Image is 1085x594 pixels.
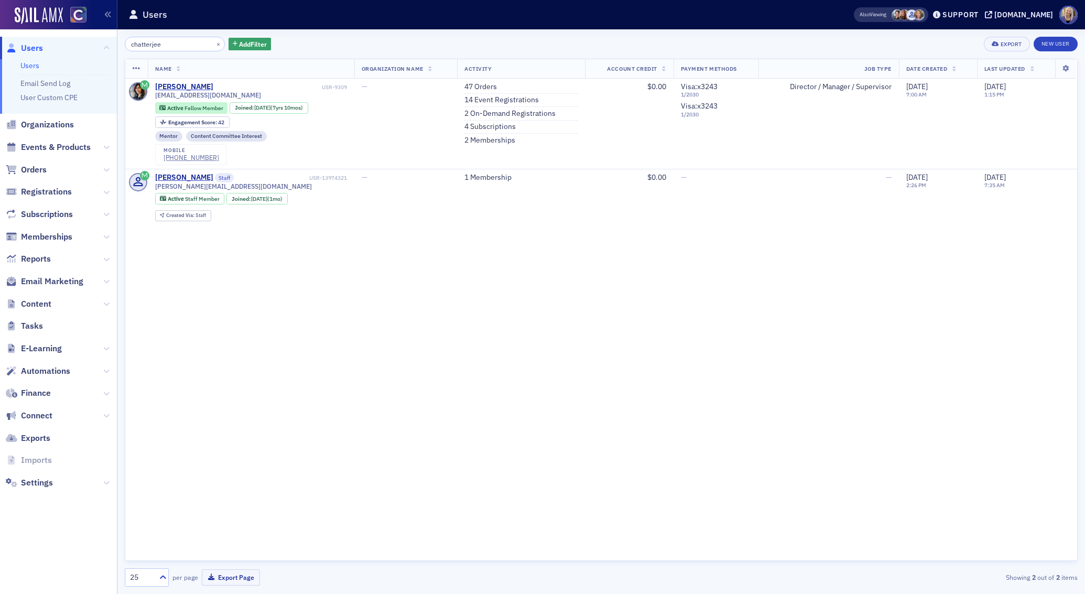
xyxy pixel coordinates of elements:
[21,142,91,153] span: Events & Products
[168,195,185,202] span: Active
[186,131,267,142] div: Content Committee Interest
[647,172,666,182] span: $0.00
[942,10,979,19] div: Support
[6,209,73,220] a: Subscriptions
[6,164,47,176] a: Orders
[125,37,225,51] input: Search…
[6,410,52,422] a: Connect
[21,42,43,54] span: Users
[155,82,213,92] a: [PERSON_NAME]
[155,182,312,190] span: [PERSON_NAME][EMAIL_ADDRESS][DOMAIN_NAME]
[21,231,72,243] span: Memberships
[6,231,72,243] a: Memberships
[21,209,73,220] span: Subscriptions
[155,193,225,204] div: Active: Active: Staff Member
[166,213,206,219] div: Staff
[464,82,497,92] a: 47 Orders
[155,116,230,128] div: Engagement Score: 42
[906,82,928,91] span: [DATE]
[914,9,925,20] span: Kelli Davis
[21,455,52,466] span: Imports
[6,142,91,153] a: Events & Products
[21,186,72,198] span: Registrations
[185,104,223,112] span: Fellow Member
[15,7,63,24] img: SailAMX
[647,82,666,91] span: $0.00
[70,7,86,23] img: SailAMX
[155,210,211,221] div: Created Via: Staff
[254,104,303,111] div: (7yrs 10mos)
[6,119,74,131] a: Organizations
[172,573,198,582] label: per page
[235,104,255,111] span: Joined :
[155,173,213,182] a: [PERSON_NAME]
[21,119,74,131] span: Organizations
[6,433,50,444] a: Exports
[906,181,926,189] time: 2:26 PM
[984,82,1006,91] span: [DATE]
[6,253,51,265] a: Reports
[6,320,43,332] a: Tasks
[767,573,1078,582] div: Showing out of items
[21,320,43,332] span: Tasks
[464,122,516,132] a: 4 Subscriptions
[159,104,223,111] a: Active Fellow Member
[21,387,51,399] span: Finance
[254,104,270,111] span: [DATE]
[906,65,947,72] span: Date Created
[239,39,267,49] span: Add Filter
[21,433,50,444] span: Exports
[607,65,657,72] span: Account Credit
[215,84,347,91] div: USR-9309
[681,82,718,91] span: Visa : x3243
[899,9,910,20] span: Sheila Duggan
[906,9,917,20] span: Floria Group
[155,102,228,114] div: Active: Active: Fellow Member
[464,173,512,182] a: 1 Membership
[1001,41,1022,47] div: Export
[143,8,167,21] h1: Users
[164,154,219,161] a: [PHONE_NUMBER]
[21,276,83,287] span: Email Marketing
[21,343,62,354] span: E-Learning
[21,410,52,422] span: Connect
[21,477,53,489] span: Settings
[6,276,83,287] a: Email Marketing
[63,7,86,25] a: View Homepage
[985,11,1057,18] button: [DOMAIN_NAME]
[906,91,927,98] time: 7:00 AM
[215,173,234,182] span: Staff
[1030,573,1037,582] strong: 2
[984,172,1006,182] span: [DATE]
[464,109,556,118] a: 2 On-Demand Registrations
[230,102,308,114] div: Joined: 2017-10-31 00:00:00
[168,118,218,126] span: Engagement Score :
[6,343,62,354] a: E-Learning
[214,39,223,48] button: ×
[6,42,43,54] a: Users
[155,65,172,72] span: Name
[766,82,892,92] div: Director / Manager / Supervisor
[681,65,737,72] span: Payment Methods
[166,212,196,219] span: Created Via :
[864,65,892,72] span: Job Type
[202,569,260,586] button: Export Page
[892,9,903,20] span: Pamela Galey-Coleman
[860,11,870,18] div: Also
[1034,37,1078,51] a: New User
[984,37,1029,51] button: Export
[464,95,539,105] a: 14 Event Registrations
[6,477,53,489] a: Settings
[681,101,718,111] span: Visa : x3243
[860,11,886,18] span: Viewing
[155,131,183,142] div: Mentor
[886,172,892,182] span: —
[167,104,185,112] span: Active
[984,91,1004,98] time: 1:15 PM
[362,172,367,182] span: —
[164,147,219,154] div: mobile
